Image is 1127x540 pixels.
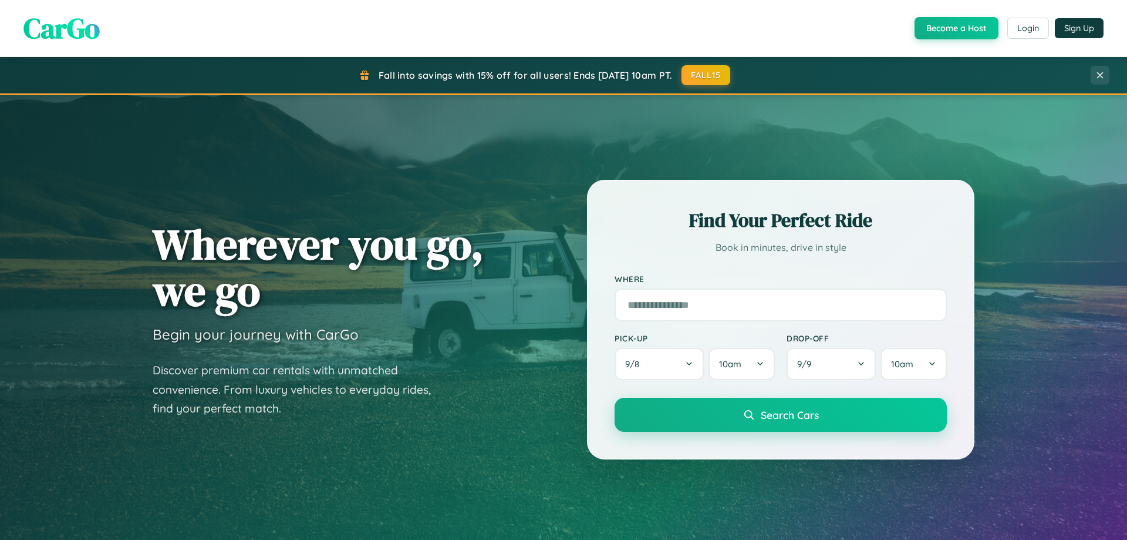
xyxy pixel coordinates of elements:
[915,17,998,39] button: Become a Host
[615,348,704,380] button: 9/8
[379,69,673,81] span: Fall into savings with 15% off for all users! Ends [DATE] 10am PT.
[615,207,947,233] h2: Find Your Perfect Ride
[787,333,947,343] label: Drop-off
[1055,18,1104,38] button: Sign Up
[797,358,817,370] span: 9 / 9
[153,221,484,314] h1: Wherever you go, we go
[615,333,775,343] label: Pick-up
[615,398,947,432] button: Search Cars
[880,348,947,380] button: 10am
[787,348,876,380] button: 9/9
[615,274,947,284] label: Where
[153,361,446,418] p: Discover premium car rentals with unmatched convenience. From luxury vehicles to everyday rides, ...
[891,358,913,370] span: 10am
[23,9,100,48] span: CarGo
[708,348,775,380] button: 10am
[681,65,731,85] button: FALL15
[719,358,741,370] span: 10am
[615,239,947,256] p: Book in minutes, drive in style
[625,358,645,370] span: 9 / 8
[153,326,359,343] h3: Begin your journey with CarGo
[761,408,819,421] span: Search Cars
[1007,18,1049,39] button: Login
